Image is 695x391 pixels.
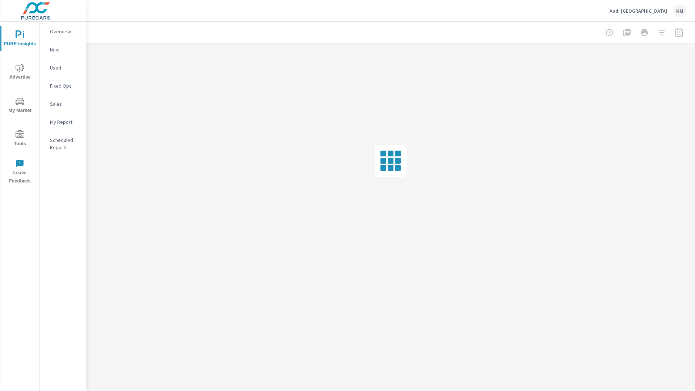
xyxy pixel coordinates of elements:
p: Audi [GEOGRAPHIC_DATA] [610,8,667,14]
p: Fixed Ops [50,82,80,89]
div: KM [673,4,686,17]
div: Used [40,62,86,73]
p: Scheduled Reports [50,136,80,151]
div: nav menu [0,22,39,188]
span: My Market [3,97,37,115]
div: Sales [40,98,86,109]
p: My Report [50,118,80,126]
div: Scheduled Reports [40,135,86,153]
span: Tools [3,130,37,148]
div: My Report [40,117,86,127]
p: New [50,46,80,53]
span: Advertise [3,64,37,81]
div: New [40,44,86,55]
span: PURE Insights [3,30,37,48]
p: Sales [50,100,80,108]
p: Used [50,64,80,71]
div: Fixed Ops [40,80,86,91]
p: Overview [50,28,80,35]
div: Overview [40,26,86,37]
span: Leave Feedback [3,159,37,185]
